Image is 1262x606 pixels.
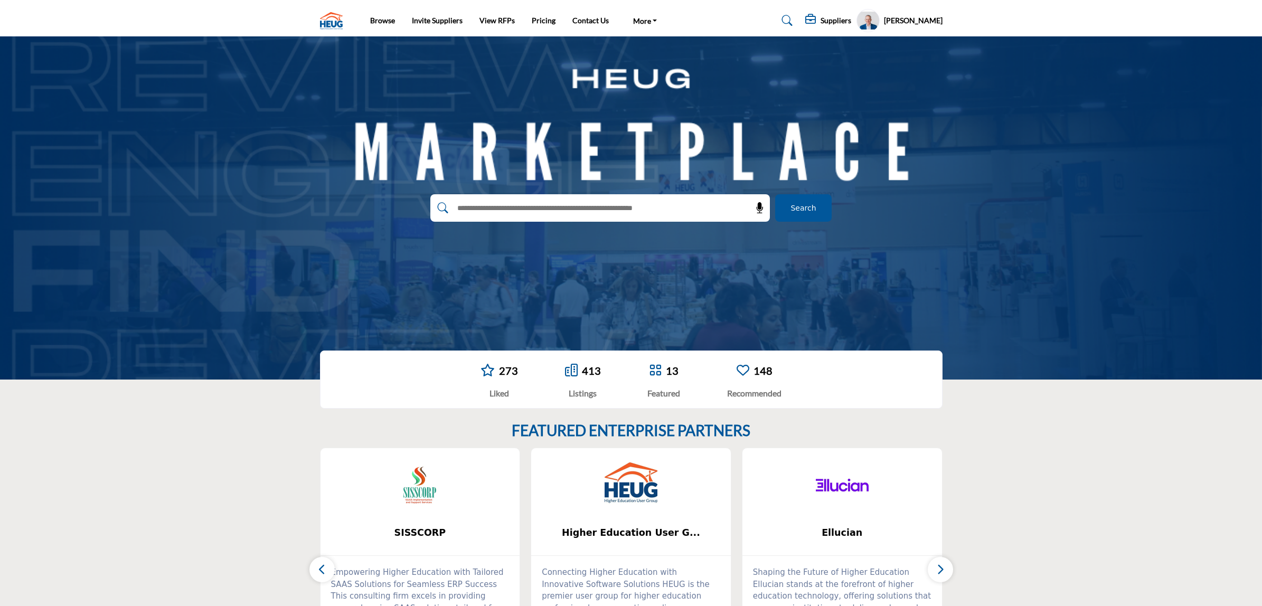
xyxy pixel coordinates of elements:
[816,459,869,512] img: Ellucian
[754,364,773,377] a: 148
[582,364,601,377] a: 413
[758,519,926,547] b: Ellucian
[531,519,731,547] a: Higher Education User G...
[626,13,665,28] a: More
[320,12,348,30] img: Site Logo
[512,422,750,440] h2: FEATURED ENTERPRISE PARTNERS
[547,526,715,539] span: Higher Education User G...
[479,16,515,25] a: View RFPs
[336,526,504,539] span: SISSCORP
[771,12,799,29] a: Search
[821,16,851,25] h5: Suppliers
[499,364,518,377] a: 273
[647,387,680,400] div: Featured
[393,459,446,512] img: SISSCORP
[737,364,749,378] a: Go to Recommended
[727,387,781,400] div: Recommended
[856,9,880,32] button: Show hide supplier dropdown
[572,16,609,25] a: Contact Us
[649,364,662,378] a: Go to Featured
[790,203,816,214] span: Search
[666,364,679,377] a: 13
[775,194,832,222] button: Search
[547,519,715,547] b: Higher Education User Group (HEUG)
[481,364,495,376] i: Go to Liked
[742,519,942,547] a: Ellucian
[565,387,601,400] div: Listings
[605,459,657,512] img: Higher Education User Group (HEUG)
[481,387,518,400] div: Liked
[370,16,395,25] a: Browse
[336,519,504,547] b: SISSCORP
[532,16,555,25] a: Pricing
[805,14,851,27] div: Suppliers
[884,15,943,26] h5: [PERSON_NAME]
[758,526,926,539] span: Ellucian
[412,16,463,25] a: Invite Suppliers
[321,519,520,547] a: SISSCORP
